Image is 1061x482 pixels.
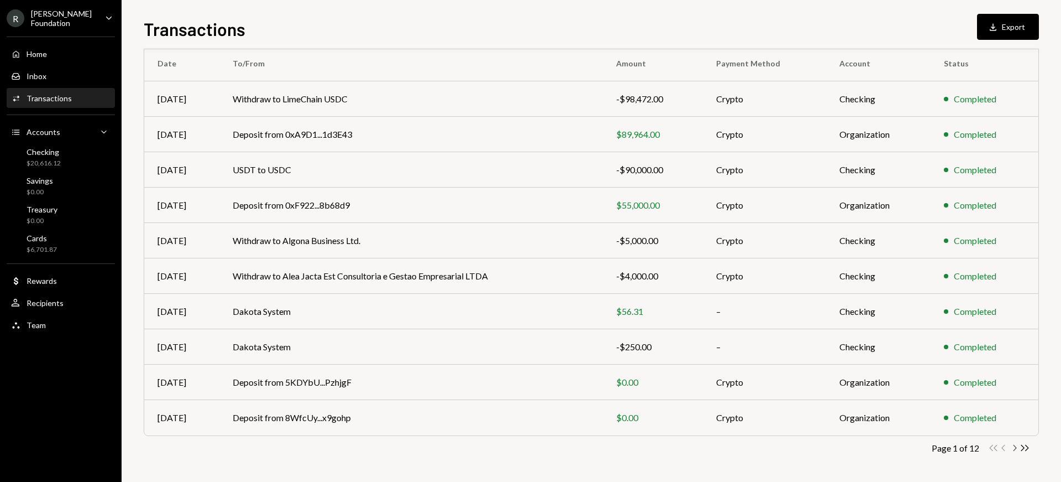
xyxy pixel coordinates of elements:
th: Account [826,46,931,81]
div: $0.00 [27,216,57,226]
div: -$5,000.00 [616,234,690,247]
td: Dakota System [219,294,603,329]
td: Checking [826,81,931,117]
td: Checking [826,152,931,188]
div: Completed [954,128,996,141]
div: $20,616.12 [27,159,61,168]
a: Rewards [7,271,115,291]
td: Organization [826,365,931,400]
div: $55,000.00 [616,199,690,212]
a: Home [7,44,115,64]
td: Dakota System [219,329,603,365]
td: Deposit from 5KDYbU...PzhjgF [219,365,603,400]
div: [DATE] [157,92,206,106]
td: Crypto [703,152,826,188]
div: $56.31 [616,305,690,318]
div: Completed [954,340,996,354]
div: $0.00 [616,376,690,389]
a: Accounts [7,122,115,142]
div: [DATE] [157,305,206,318]
div: [DATE] [157,234,206,247]
div: Accounts [27,127,60,137]
td: Crypto [703,400,826,436]
td: Crypto [703,223,826,258]
div: Recipients [27,298,64,308]
div: [DATE] [157,199,206,212]
a: Recipients [7,293,115,313]
td: Checking [826,223,931,258]
div: $0.00 [27,188,53,197]
div: Completed [954,305,996,318]
div: Completed [954,199,996,212]
a: Inbox [7,66,115,86]
button: Export [977,14,1039,40]
a: Treasury$0.00 [7,201,115,228]
td: Deposit from 8WfcUy...x9gohp [219,400,603,436]
div: $0.00 [616,411,690,424]
td: Withdraw to Algona Business Ltd. [219,223,603,258]
div: $6,701.87 [27,245,57,255]
td: Deposit from 0xA9D1...1d3E43 [219,117,603,152]
div: Checking [27,147,61,157]
div: Completed [954,411,996,424]
div: Completed [954,234,996,247]
td: Crypto [703,117,826,152]
td: Crypto [703,365,826,400]
div: -$4,000.00 [616,269,690,283]
div: Cards [27,234,57,243]
div: Completed [954,163,996,177]
td: Organization [826,117,931,152]
td: Checking [826,329,931,365]
td: USDT to USDC [219,152,603,188]
td: Organization [826,400,931,436]
div: $89,964.00 [616,128,690,141]
div: [DATE] [157,128,206,141]
td: Crypto [703,188,826,223]
div: [DATE] [157,411,206,424]
div: -$98,472.00 [616,92,690,106]
td: Deposit from 0xF922...8b68d9 [219,188,603,223]
div: Team [27,320,46,330]
a: Team [7,315,115,335]
div: Treasury [27,205,57,214]
th: Payment Method [703,46,826,81]
div: Rewards [27,276,57,286]
div: -$90,000.00 [616,163,690,177]
div: Savings [27,176,53,185]
div: Transactions [27,94,72,103]
a: Checking$20,616.12 [7,144,115,170]
td: Withdraw to Alea Jacta Est Consultoria e Gestao Empresarial LTDA [219,258,603,294]
div: [DATE] [157,376,206,389]
div: Home [27,49,47,59]
td: Withdraw to LimeChain USDC [219,81,603,117]
div: Completed [954,92,996,106]
a: Cards$6,701.87 [7,230,115,257]
div: [PERSON_NAME] Foundation [31,9,96,28]
td: Checking [826,294,931,329]
td: Crypto [703,81,826,117]
a: Savings$0.00 [7,173,115,199]
td: – [703,294,826,329]
td: Crypto [703,258,826,294]
div: Page 1 of 12 [932,443,979,453]
div: Completed [954,376,996,389]
h1: Transactions [144,18,245,40]
div: Completed [954,269,996,283]
th: Amount [603,46,703,81]
a: Transactions [7,88,115,108]
div: [DATE] [157,340,206,354]
td: Checking [826,258,931,294]
th: Status [931,46,1038,81]
th: Date [144,46,219,81]
div: [DATE] [157,269,206,283]
div: Inbox [27,71,46,81]
th: To/From [219,46,603,81]
div: [DATE] [157,163,206,177]
div: R [7,9,24,27]
div: -$250.00 [616,340,690,354]
td: – [703,329,826,365]
td: Organization [826,188,931,223]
